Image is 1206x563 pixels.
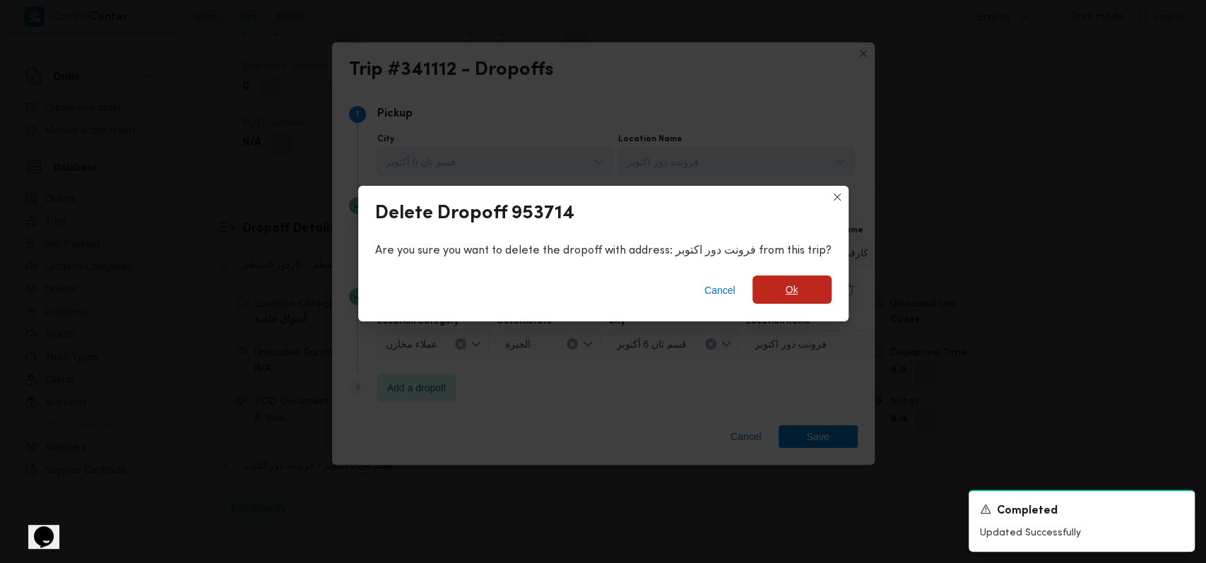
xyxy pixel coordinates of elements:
span: Ok [786,281,798,298]
p: Updated Successfully [980,526,1183,540]
button: Ok [752,275,832,304]
div: Are you sure you want to delete the dropoff with address: فرونت دور اكتوبر from this trip? [375,242,832,259]
button: Closes this modal window [829,189,846,206]
span: Completed [997,503,1058,520]
button: Cancel [699,276,741,304]
iframe: chat widget [14,506,59,549]
div: Delete Dropoff 953714 [375,203,574,225]
div: Notification [980,502,1183,520]
span: Cancel [704,282,735,299]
